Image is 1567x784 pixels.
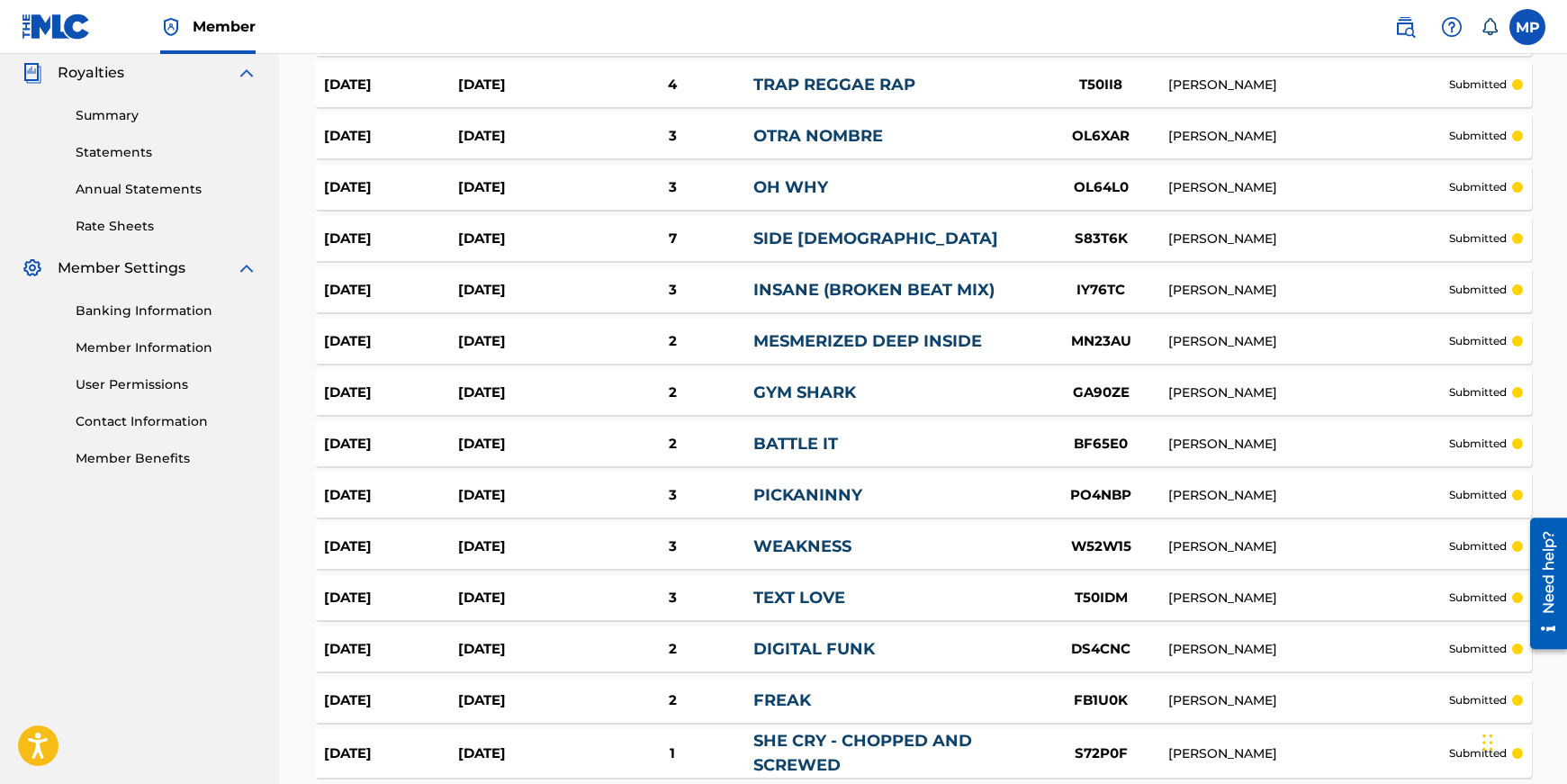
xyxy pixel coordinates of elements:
[1168,744,1448,763] div: [PERSON_NAME]
[1033,126,1168,147] div: OL6XAR
[458,588,592,608] div: [DATE]
[1033,588,1168,608] div: T50IDM
[592,177,753,198] div: 3
[1449,282,1507,298] p: submitted
[592,331,753,352] div: 2
[1509,9,1545,45] div: User Menu
[22,257,43,279] img: Member Settings
[76,143,257,162] a: Statements
[1477,698,1567,784] iframe: Chat Widget
[193,16,256,37] span: Member
[753,177,828,197] a: OH WHY
[1449,487,1507,503] p: submitted
[1434,9,1470,45] div: Help
[753,229,998,248] a: SIDE [DEMOGRAPHIC_DATA]
[458,331,592,352] div: [DATE]
[753,485,862,505] a: PICKANINNY
[1517,510,1567,655] iframe: Resource Center
[324,434,458,455] div: [DATE]
[458,229,592,249] div: [DATE]
[1168,537,1448,556] div: [PERSON_NAME]
[1481,18,1499,36] div: Notifications
[76,106,257,125] a: Summary
[1168,589,1448,608] div: [PERSON_NAME]
[592,280,753,301] div: 3
[1449,641,1507,657] p: submitted
[324,280,458,301] div: [DATE]
[592,383,753,403] div: 2
[1168,640,1448,659] div: [PERSON_NAME]
[592,229,753,249] div: 7
[458,690,592,711] div: [DATE]
[753,126,883,146] a: OTRA NOMBRE
[324,383,458,403] div: [DATE]
[458,639,592,660] div: [DATE]
[753,588,845,608] a: TEXT LOVE
[1033,536,1168,557] div: W52W15
[58,257,185,279] span: Member Settings
[58,62,124,84] span: Royalties
[76,180,257,199] a: Annual Statements
[458,126,592,147] div: [DATE]
[1033,177,1168,198] div: OL64L0
[1168,178,1448,197] div: [PERSON_NAME]
[1449,179,1507,195] p: submitted
[324,229,458,249] div: [DATE]
[1449,128,1507,144] p: submitted
[1394,16,1416,38] img: search
[753,383,856,402] a: GYM SHARK
[753,690,811,710] a: FREAK
[1033,743,1168,764] div: S72P0F
[1168,691,1448,710] div: [PERSON_NAME]
[592,639,753,660] div: 2
[1449,333,1507,349] p: submitted
[1441,16,1463,38] img: help
[76,375,257,394] a: User Permissions
[592,434,753,455] div: 2
[22,14,91,40] img: MLC Logo
[1033,383,1168,403] div: GA90ZE
[324,588,458,608] div: [DATE]
[1449,436,1507,452] p: submitted
[324,126,458,147] div: [DATE]
[324,75,458,95] div: [DATE]
[458,383,592,403] div: [DATE]
[1033,639,1168,660] div: DS4CNC
[1168,332,1448,351] div: [PERSON_NAME]
[592,485,753,506] div: 3
[592,536,753,557] div: 3
[458,75,592,95] div: [DATE]
[324,639,458,660] div: [DATE]
[76,338,257,357] a: Member Information
[1168,230,1448,248] div: [PERSON_NAME]
[1168,76,1448,95] div: [PERSON_NAME]
[592,126,753,147] div: 3
[753,536,851,556] a: WEAKNESS
[236,257,257,279] img: expand
[324,536,458,557] div: [DATE]
[592,690,753,711] div: 2
[1387,9,1423,45] a: Public Search
[160,16,182,38] img: Top Rightsholder
[1033,485,1168,506] div: PO4NBP
[753,331,982,351] a: MESMERIZED DEEP INSIDE
[1033,229,1168,249] div: S83T6K
[458,743,592,764] div: [DATE]
[458,536,592,557] div: [DATE]
[1168,383,1448,402] div: [PERSON_NAME]
[1449,77,1507,93] p: submitted
[324,177,458,198] div: [DATE]
[1168,435,1448,454] div: [PERSON_NAME]
[458,485,592,506] div: [DATE]
[324,690,458,711] div: [DATE]
[753,280,995,300] a: INSANE (BROKEN BEAT MIX)
[753,75,915,95] a: TRAP REGGAE RAP
[1449,384,1507,401] p: submitted
[1168,127,1448,146] div: [PERSON_NAME]
[22,62,43,84] img: Royalties
[1168,281,1448,300] div: [PERSON_NAME]
[753,731,972,775] a: SHE CRY - CHOPPED AND SCREWED
[324,331,458,352] div: [DATE]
